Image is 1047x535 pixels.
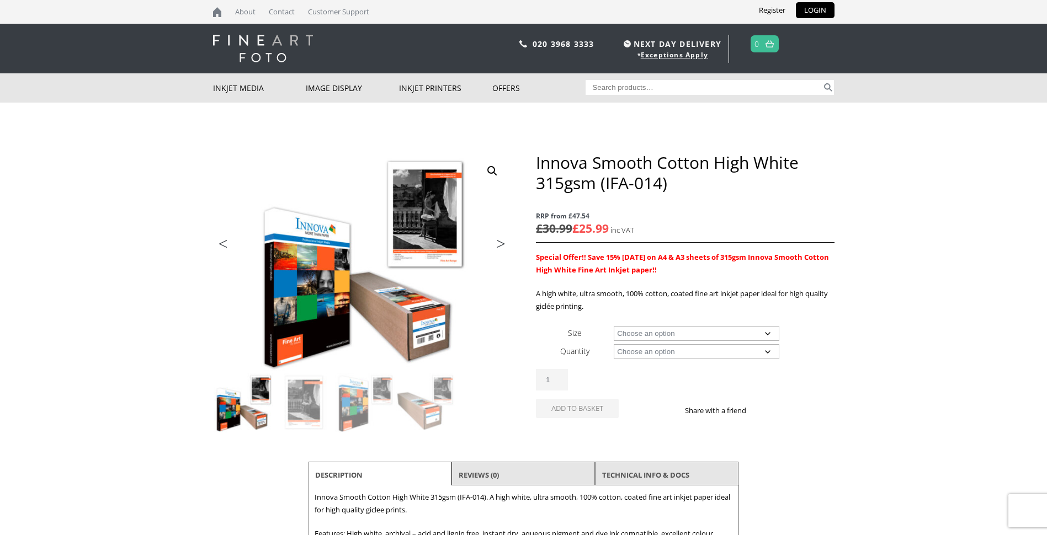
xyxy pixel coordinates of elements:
[492,73,586,103] a: Offers
[536,221,572,236] bdi: 30.99
[796,2,835,18] a: LOGIN
[624,40,631,47] img: time.svg
[773,406,782,415] img: twitter sharing button
[274,373,334,432] img: Innova Smooth Cotton High White 315gsm (IFA-014) - Image 2
[482,161,502,181] a: View full-screen image gallery
[586,80,822,95] input: Search products…
[621,38,721,50] span: NEXT DAY DELIVERY
[759,406,768,415] img: facebook sharing button
[335,373,395,432] img: Innova Smooth Cotton High White 315gsm (IFA-014) - Image 3
[214,373,273,432] img: Innova Smooth Cotton High White 315gsm (IFA-014)
[315,491,733,516] p: Innova Smooth Cotton High White 315gsm (IFA-014). A high white, ultra smooth, 100% cotton, coated...
[822,80,835,95] button: Search
[536,210,834,222] span: RRP from £47.54
[315,465,363,485] a: Description
[536,152,834,193] h1: Innova Smooth Cotton High White 315gsm (IFA-014)
[536,287,834,313] p: A high white, ultra smooth, 100% cotton, coated fine art inkjet paper ideal for high quality gicl...
[568,328,582,338] label: Size
[572,221,579,236] span: £
[213,73,306,103] a: Inkjet Media
[766,40,774,47] img: basket.svg
[602,465,689,485] a: TECHNICAL INFO & DOCS
[641,50,708,60] a: Exceptions Apply
[396,373,455,432] img: Innova Smooth Cotton High White 315gsm (IFA-014) - Image 4
[306,73,399,103] a: Image Display
[459,465,499,485] a: Reviews (0)
[754,36,759,52] a: 0
[786,406,795,415] img: email sharing button
[519,40,527,47] img: phone.svg
[213,152,511,372] img: Innova Smooth Cotton High White 315gsm (IFA-014)
[572,221,609,236] bdi: 25.99
[536,369,568,390] input: Product quantity
[533,39,594,49] a: 020 3968 3333
[536,252,829,275] span: Special Offer!! Save 15% [DATE] on A4 & A3 sheets of 315gsm Innova Smooth Cotton High White Fine ...
[536,221,543,236] span: £
[536,399,619,418] button: Add to basket
[560,346,589,356] label: Quantity
[685,404,759,417] p: Share with a friend
[213,35,313,62] img: logo-white.svg
[399,73,492,103] a: Inkjet Printers
[751,2,794,18] a: Register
